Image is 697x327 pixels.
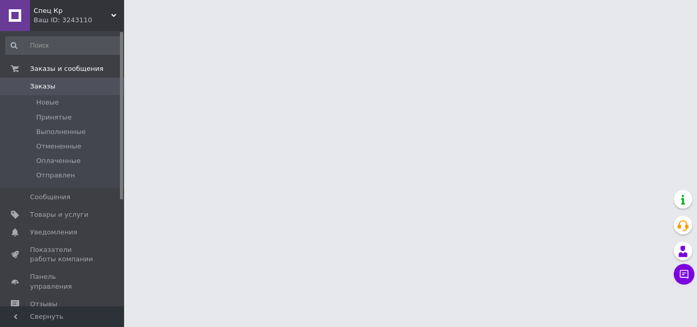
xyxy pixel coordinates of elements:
span: Отправлен [36,171,75,180]
span: Показатели работы компании [30,245,96,264]
span: Заказы [30,82,55,91]
span: Принятые [36,113,72,122]
span: Товары и услуги [30,210,88,219]
span: Панель управления [30,272,96,291]
span: Сообщения [30,192,70,202]
input: Поиск [5,36,122,55]
span: Отмененные [36,142,81,151]
span: Выполненные [36,127,86,137]
div: Ваш ID: 3243110 [34,16,124,25]
span: Спец Кр [34,6,111,16]
span: Оплаченные [36,156,81,166]
span: Уведомления [30,228,77,237]
span: Заказы и сообщения [30,64,103,73]
button: Чат с покупателем [674,264,694,285]
span: Новые [36,98,59,107]
span: Отзывы [30,300,57,309]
